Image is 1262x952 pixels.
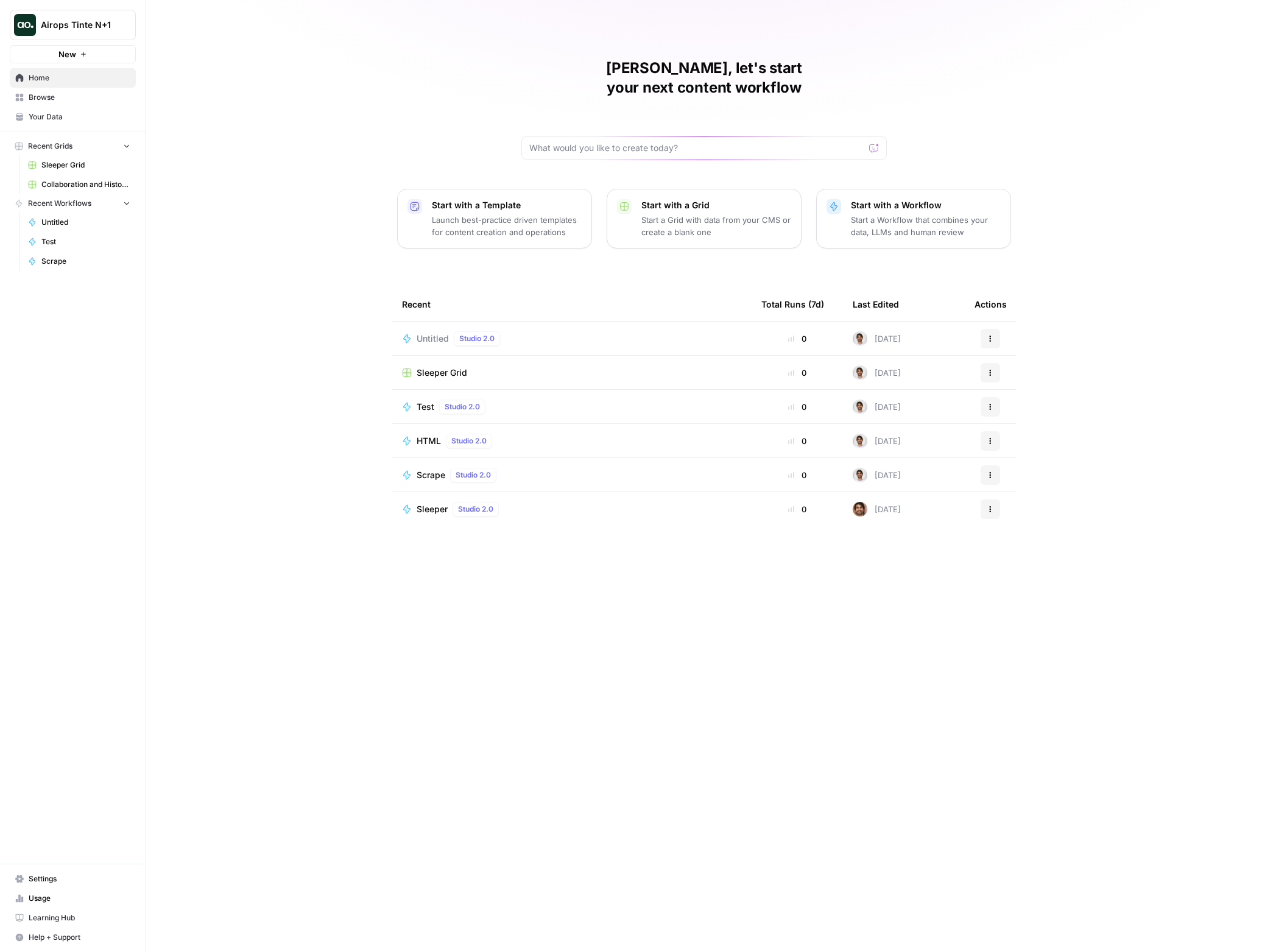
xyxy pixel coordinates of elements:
span: Studio 2.0 [445,401,480,412]
span: Studio 2.0 [456,470,491,481]
a: Scrape [23,252,136,271]
span: Recent Grids [28,141,72,152]
span: Test [417,401,434,413]
a: Test [23,232,136,252]
div: [DATE] [853,365,901,380]
a: Learning Hub [10,908,136,928]
div: [DATE] [853,331,901,346]
div: Last Edited [853,287,899,321]
h1: [PERSON_NAME], let's start your next content workflow [521,58,887,97]
span: Scrape [417,469,445,481]
img: Airops Tinte N+1 Logo [14,14,36,36]
div: [DATE] [853,502,901,517]
a: Sleeper Grid [402,367,742,379]
a: Sleeper Grid [23,155,136,175]
a: Settings [10,869,136,889]
button: Start with a WorkflowStart a Workflow that combines your data, LLMs and human review [816,189,1011,249]
span: Learning Hub [29,912,130,923]
div: 0 [761,401,833,413]
div: Total Runs (7d) [761,287,824,321]
div: Recent [402,287,742,321]
div: [DATE] [853,468,901,482]
span: Sleeper Grid [41,160,130,171]
input: What would you like to create today? [529,142,864,154]
span: Airops Tinte N+1 [41,19,115,31]
button: Recent Workflows [10,194,136,213]
button: New [10,45,136,63]
span: Browse [29,92,130,103]
div: 0 [761,469,833,481]
span: Sleeper [417,503,448,515]
p: Start a Workflow that combines your data, LLMs and human review [851,214,1001,238]
img: 2sv5sb2nc5y0275bc3hbsgjwhrga [853,468,867,482]
img: 2sv5sb2nc5y0275bc3hbsgjwhrga [853,400,867,414]
img: 2sv5sb2nc5y0275bc3hbsgjwhrga [853,365,867,380]
a: Usage [10,889,136,908]
a: Untitled [23,213,136,232]
a: TestStudio 2.0 [402,400,742,414]
span: Test [41,236,130,247]
div: 0 [761,503,833,515]
p: Start with a Grid [641,199,791,211]
span: Settings [29,873,130,884]
button: Help + Support [10,928,136,947]
a: HTMLStudio 2.0 [402,434,742,448]
p: Start with a Workflow [851,199,1001,211]
button: Recent Grids [10,137,136,155]
p: Start a Grid with data from your CMS or create a blank one [641,214,791,238]
span: Studio 2.0 [459,333,495,344]
div: [DATE] [853,400,901,414]
img: 2sv5sb2nc5y0275bc3hbsgjwhrga [853,434,867,448]
div: 0 [761,333,833,345]
span: Collaboration and History Demo [41,179,130,190]
a: Home [10,68,136,88]
span: Home [29,72,130,83]
img: 2sv5sb2nc5y0275bc3hbsgjwhrga [853,331,867,346]
a: UntitledStudio 2.0 [402,331,742,346]
img: kanbko9755pexdnlqpoqfor68ude [853,502,867,517]
div: 0 [761,367,833,379]
span: Studio 2.0 [458,504,493,515]
a: Browse [10,88,136,107]
p: Start with a Template [432,199,582,211]
span: HTML [417,435,441,447]
a: Your Data [10,107,136,127]
div: 0 [761,435,833,447]
span: Untitled [41,217,130,228]
button: Workspace: Airops Tinte N+1 [10,10,136,40]
a: Collaboration and History Demo [23,175,136,194]
span: Sleeper Grid [417,367,467,379]
span: Untitled [417,333,449,345]
span: Scrape [41,256,130,267]
span: Your Data [29,111,130,122]
span: Recent Workflows [28,198,91,209]
div: Actions [975,287,1007,321]
div: [DATE] [853,434,901,448]
span: Help + Support [29,932,130,943]
a: SleeperStudio 2.0 [402,502,742,517]
span: New [58,48,76,60]
a: ScrapeStudio 2.0 [402,468,742,482]
button: Start with a TemplateLaunch best-practice driven templates for content creation and operations [397,189,592,249]
p: Launch best-practice driven templates for content creation and operations [432,214,582,238]
span: Usage [29,893,130,904]
button: Start with a GridStart a Grid with data from your CMS or create a blank one [607,189,802,249]
span: Studio 2.0 [451,435,487,446]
